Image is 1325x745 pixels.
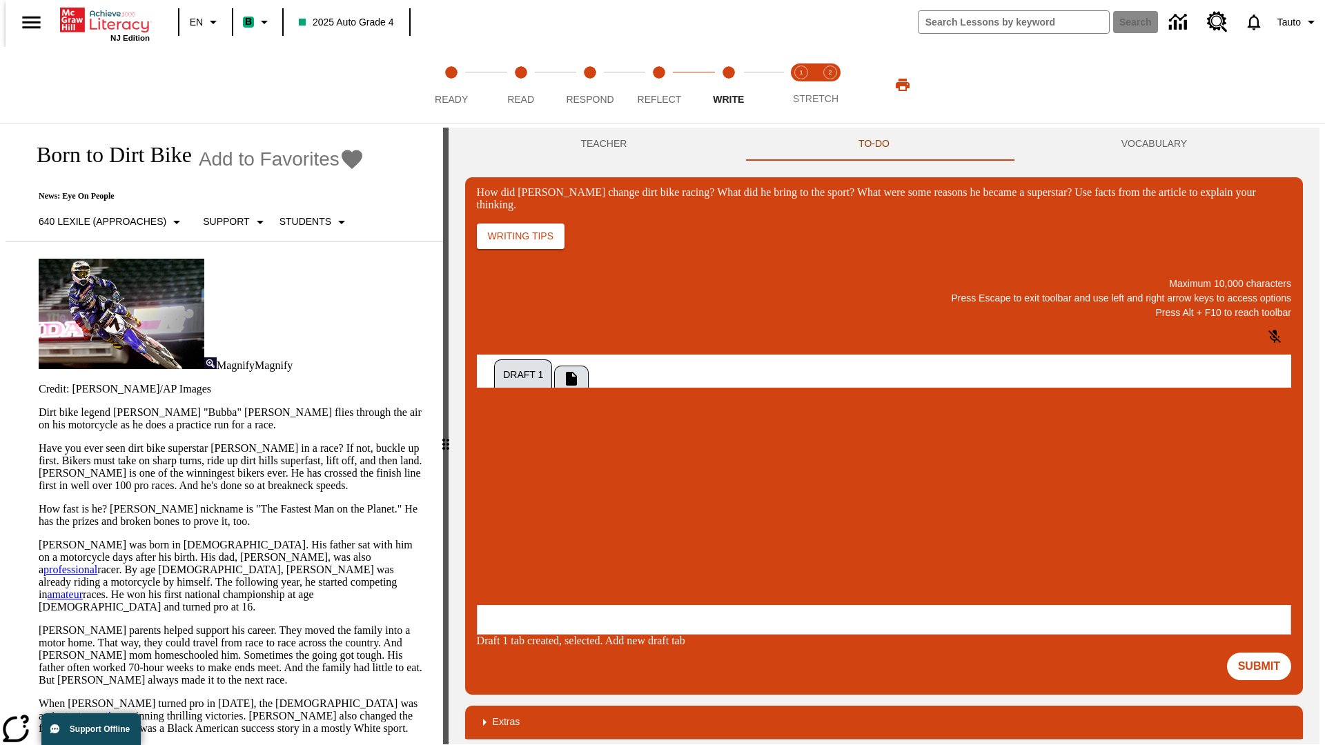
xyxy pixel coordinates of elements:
[33,210,190,235] button: Select Lexile, 640 Lexile (Approaches)
[1258,320,1291,353] button: Click to activate and allow voice recognition
[477,306,1291,320] p: Press Alt + F10 to reach toolbar
[237,10,278,34] button: Boost Class color is mint green. Change class color
[493,355,1251,391] div: Tab Group
[39,406,426,431] p: Dirt bike legend [PERSON_NAME] "Bubba" [PERSON_NAME] flies through the air on his motorcycle as h...
[43,564,97,575] a: professional
[184,10,228,34] button: Language: EN, Select a language
[477,635,1291,647] div: Draft 1 tab created, selected. Add new draft tab
[245,13,252,30] span: B
[638,94,682,105] span: Reflect
[793,93,838,104] span: STRETCH
[299,15,394,30] span: 2025 Auto Grade 4
[39,259,204,369] img: Motocross racer James Stewart flies through the air on his dirt bike.
[6,11,202,36] p: One change [PERSON_NAME] brought to dirt bike racing was…
[217,359,255,371] span: Magnify
[199,147,364,171] button: Add to Favorites - Born to Dirt Bike
[477,223,565,249] button: Writing Tips
[689,47,769,123] button: Write step 5 of 5
[1161,3,1199,41] a: Data Center
[477,291,1291,306] p: Press Escape to exit toolbar and use left and right arrow keys to access options
[1227,653,1291,680] button: Submit
[190,15,203,30] span: EN
[619,47,699,123] button: Reflect step 4 of 5
[39,215,166,229] p: 640 Lexile (Approaches)
[1272,10,1325,34] button: Profile/Settings
[11,2,52,43] button: Open side menu
[274,210,355,235] button: Select Student
[39,383,426,395] p: Credit: [PERSON_NAME]/AP Images
[477,277,1291,291] p: Maximum 10,000 characters
[507,94,534,105] span: Read
[411,47,491,123] button: Ready step 1 of 5
[39,442,426,492] p: Have you ever seen dirt bike superstar [PERSON_NAME] in a race? If not, buckle up first. Bikers m...
[204,357,217,369] img: Magnify
[781,47,821,123] button: Stretch Read step 1 of 2
[1277,15,1301,30] span: Tauto
[550,47,630,123] button: Respond step 3 of 5
[197,210,273,235] button: Scaffolds, Support
[443,128,449,744] div: Press Enter or Spacebar and then press right and left arrow keys to move the slider
[1236,4,1272,40] a: Notifications
[881,72,925,97] button: Print
[743,128,1005,161] button: TO-DO
[47,588,83,600] a: amateur
[279,215,331,229] p: Students
[435,94,468,105] span: Ready
[255,359,293,371] span: Magnify
[22,142,192,168] h1: Born to Dirt Bike
[22,191,364,201] p: News: Eye On People
[70,724,130,734] span: Support Offline
[39,539,426,613] p: [PERSON_NAME] was born in [DEMOGRAPHIC_DATA]. His father sat with him on a motorcycle days after ...
[449,128,1319,744] div: activity
[203,215,249,229] p: Support
[465,706,1303,739] div: Extras
[554,366,589,391] button: Add New Draft
[566,94,614,105] span: Respond
[39,624,426,686] p: [PERSON_NAME] parents helped support his career. They moved the family into a motor home. That wa...
[477,355,1291,635] div: Draft 1
[1199,3,1236,41] a: Resource Center, Will open in new tab
[480,47,560,123] button: Read step 2 of 5
[828,69,832,76] text: 2
[81,710,123,722] a: sensation
[60,5,150,42] div: Home
[465,128,743,161] button: Teacher
[6,128,443,737] div: reading
[799,69,803,76] text: 1
[465,128,1303,161] div: Instructional Panel Tabs
[110,34,150,42] span: NJ Edition
[810,47,850,123] button: Stretch Respond step 2 of 2
[41,713,141,745] button: Support Offline
[919,11,1109,33] input: search field
[1005,128,1303,161] button: VOCABULARY
[6,11,202,36] body: How did Stewart change dirt bike racing? What did he bring to the sport? What were some reasons h...
[713,94,744,105] span: Write
[477,186,1291,211] div: How did [PERSON_NAME] change dirt bike racing? What did he bring to the sport? What were some rea...
[39,503,426,528] p: How fast is he? [PERSON_NAME] nickname is "The Fastest Man on the Planet." He has the prizes and ...
[493,715,520,729] p: Extras
[494,359,552,391] button: Draft 1
[199,148,340,170] span: Add to Favorites
[39,697,426,735] p: When [PERSON_NAME] turned pro in [DATE], the [DEMOGRAPHIC_DATA] was an instant , winning thrillin...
